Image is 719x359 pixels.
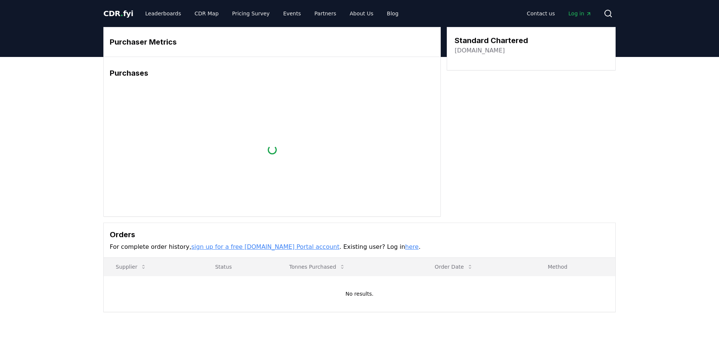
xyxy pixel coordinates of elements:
nav: Main [139,7,404,20]
a: Pricing Survey [226,7,276,20]
h3: Purchaser Metrics [110,36,434,48]
div: loading [266,144,278,156]
nav: Main [521,7,598,20]
td: No results. [104,276,615,312]
span: . [121,9,123,18]
button: Order Date [429,259,479,274]
p: For complete order history, . Existing user? Log in . [110,242,609,251]
a: Leaderboards [139,7,187,20]
p: Status [209,263,271,271]
a: sign up for a free [DOMAIN_NAME] Portal account [191,243,340,250]
a: About Us [344,7,379,20]
a: Events [277,7,307,20]
span: CDR fyi [103,9,133,18]
button: Supplier [110,259,152,274]
p: Method [542,263,609,271]
a: CDR.fyi [103,8,133,19]
a: Contact us [521,7,561,20]
a: CDR Map [189,7,225,20]
a: Log in [562,7,598,20]
a: [DOMAIN_NAME] [455,46,505,55]
button: Tonnes Purchased [283,259,351,274]
h3: Standard Chartered [455,35,528,46]
h3: Orders [110,229,609,240]
h3: Purchases [110,67,434,79]
span: Log in [568,10,592,17]
a: here [405,243,419,250]
a: Blog [381,7,404,20]
a: Partners [309,7,342,20]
